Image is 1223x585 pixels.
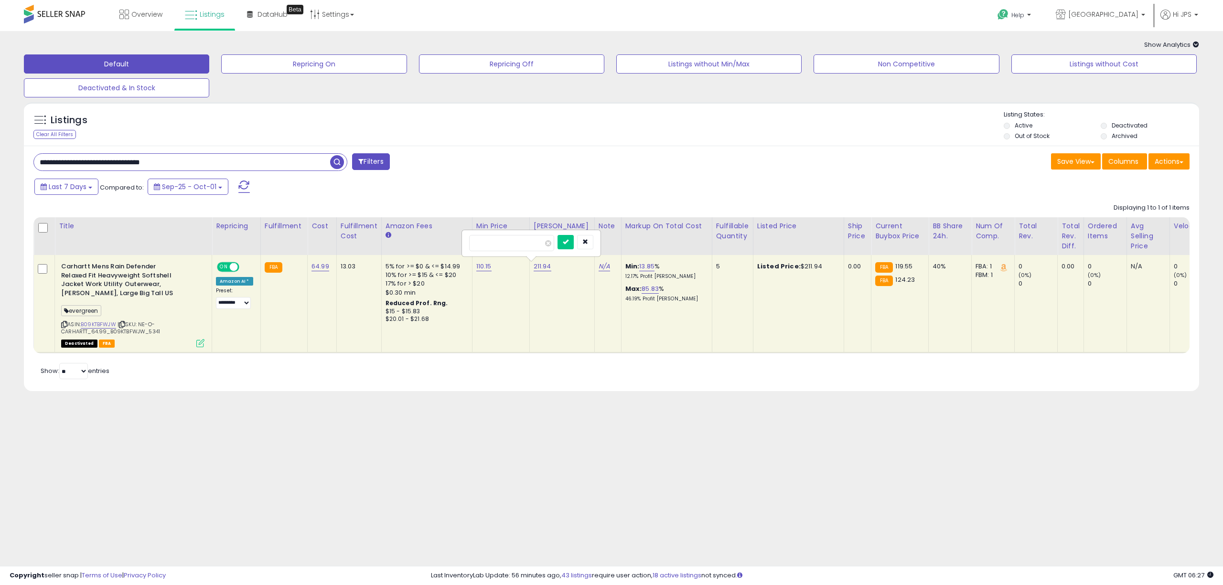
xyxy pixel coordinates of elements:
[1088,262,1126,271] div: 0
[386,299,448,307] b: Reduced Prof. Rng.
[1011,11,1024,19] span: Help
[34,179,98,195] button: Last 7 Days
[100,183,144,192] span: Compared to:
[386,315,465,323] div: $20.01 - $21.68
[24,54,209,74] button: Default
[265,262,282,273] small: FBA
[218,263,230,271] span: ON
[534,221,590,231] div: [PERSON_NAME]
[875,276,893,286] small: FBA
[625,221,708,231] div: Markup on Total Cost
[162,182,216,191] span: Sep-25 - Oct-01
[976,271,1007,279] div: FBM: 1
[386,308,465,316] div: $15 - $15.83
[621,217,712,255] th: The percentage added to the cost of goods (COGS) that forms the calculator for Min & Max prices.
[341,221,377,241] div: Fulfillment Cost
[1131,221,1166,251] div: Avg Selling Price
[1062,221,1080,251] div: Total Rev. Diff.
[238,263,253,271] span: OFF
[990,1,1041,31] a: Help
[976,262,1007,271] div: FBA: 1
[265,221,303,231] div: Fulfillment
[61,262,177,300] b: Carhartt Mens Rain Defender Relaxed Fit Heavyweight Softshell Jacket Work Utility Outerwear, [PER...
[59,221,208,231] div: Title
[933,221,967,241] div: BB Share 24h.
[848,221,867,241] div: Ship Price
[875,221,924,241] div: Current Buybox Price
[1019,271,1032,279] small: (0%)
[99,340,115,348] span: FBA
[33,130,76,139] div: Clear All Filters
[716,262,746,271] div: 5
[639,262,654,271] a: 13.85
[625,273,705,280] p: 12.17% Profit [PERSON_NAME]
[257,10,288,19] span: DataHub
[814,54,999,74] button: Non Competitive
[1112,132,1137,140] label: Archived
[386,221,468,231] div: Amazon Fees
[625,284,642,293] b: Max:
[642,284,659,294] a: 85.83
[625,262,705,280] div: %
[1088,279,1126,288] div: 0
[1004,110,1199,119] p: Listing States:
[419,54,604,74] button: Repricing Off
[599,262,610,271] a: N/A
[1174,279,1212,288] div: 0
[1144,40,1199,49] span: Show Analytics
[200,10,225,19] span: Listings
[311,221,333,231] div: Cost
[386,279,465,288] div: 17% for > $20
[757,221,840,231] div: Listed Price
[1174,221,1209,231] div: Velocity
[599,221,617,231] div: Note
[534,262,551,271] a: 211.94
[352,153,389,170] button: Filters
[41,366,109,375] span: Show: entries
[848,262,864,271] div: 0.00
[1088,221,1123,241] div: Ordered Items
[1174,262,1212,271] div: 0
[1062,262,1076,271] div: 0.00
[1088,271,1101,279] small: (0%)
[148,179,228,195] button: Sep-25 - Oct-01
[1019,221,1053,241] div: Total Rev.
[1112,121,1148,129] label: Deactivated
[976,221,1010,241] div: Num of Comp.
[625,296,705,302] p: 46.19% Profit [PERSON_NAME]
[1148,153,1190,170] button: Actions
[1174,271,1187,279] small: (0%)
[216,277,253,286] div: Amazon AI *
[81,320,116,329] a: B09KTBFWJW
[1102,153,1147,170] button: Columns
[24,78,209,97] button: Deactivated & In Stock
[386,288,465,297] div: $0.30 min
[386,271,465,279] div: 10% for >= $15 & <= $20
[875,262,893,273] small: FBA
[1019,279,1057,288] div: 0
[221,54,407,74] button: Repricing On
[895,262,912,271] span: 119.55
[476,221,526,231] div: Min Price
[1015,132,1050,140] label: Out of Stock
[216,287,253,309] div: Preset:
[49,182,86,191] span: Last 7 Days
[1051,153,1101,170] button: Save View
[386,231,391,240] small: Amazon Fees.
[287,5,303,14] div: Tooltip anchor
[616,54,802,74] button: Listings without Min/Max
[1131,262,1162,271] div: N/A
[386,262,465,271] div: 5% for >= $0 & <= $14.99
[51,114,87,127] h5: Listings
[757,262,837,271] div: $211.94
[1015,121,1032,129] label: Active
[61,262,204,346] div: ASIN:
[716,221,749,241] div: Fulfillable Quantity
[625,262,640,271] b: Min:
[757,262,801,271] b: Listed Price:
[997,9,1009,21] i: Get Help
[933,262,964,271] div: 40%
[476,262,492,271] a: 110.15
[61,320,160,335] span: | SKU: NE-O-CARHARTT_64.99_B09KTBFWJW_5341
[1114,203,1190,213] div: Displaying 1 to 1 of 1 items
